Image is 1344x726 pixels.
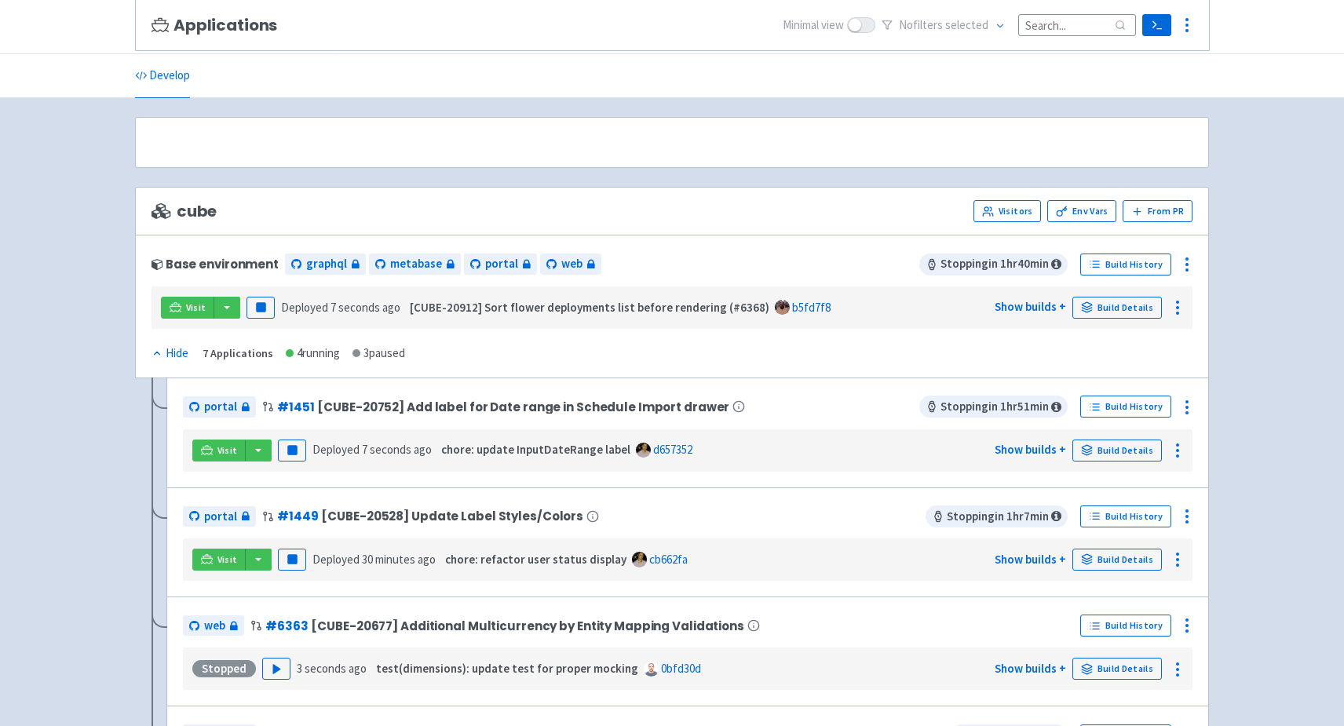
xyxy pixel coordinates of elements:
h3: Applications [152,16,277,35]
div: 3 paused [352,345,405,363]
a: web [183,615,244,637]
a: Show builds + [995,661,1066,676]
span: web [561,255,583,273]
span: [CUBE-20752] Add label for Date range in Schedule Import drawer [317,400,729,414]
span: web [204,617,225,635]
span: metabase [390,255,442,273]
a: cb662fa [649,552,688,567]
a: Build Details [1072,549,1162,571]
a: Build Details [1072,297,1162,319]
a: Terminal [1142,14,1171,36]
span: No filter s [899,16,988,35]
strong: test(dimensions): update test for proper mocking [376,661,638,676]
button: Pause [247,297,275,319]
button: Pause [278,440,306,462]
time: 7 seconds ago [331,300,400,315]
span: Stopping in 1 hr 51 min [919,396,1068,418]
span: Minimal view [783,16,844,35]
div: Hide [152,345,188,363]
a: Build Details [1072,440,1162,462]
span: graphql [306,255,347,273]
div: 7 Applications [203,345,273,363]
span: portal [204,398,237,416]
a: #1451 [277,399,314,415]
span: Visit [186,301,206,314]
a: Show builds + [995,299,1066,314]
a: Visit [161,297,214,319]
span: Deployed [312,552,436,567]
div: Stopped [192,660,256,677]
a: Build History [1080,505,1171,527]
button: Hide [152,345,190,363]
span: cube [152,202,217,221]
time: 7 seconds ago [362,442,432,457]
button: From PR [1123,200,1192,222]
a: Build History [1080,254,1171,275]
a: #1449 [277,508,318,524]
time: 30 minutes ago [362,552,436,567]
a: Show builds + [995,552,1066,567]
a: Develop [135,54,190,98]
input: Search... [1018,14,1136,35]
a: #6363 [265,618,308,634]
a: Visit [192,549,246,571]
span: Stopping in 1 hr 40 min [919,254,1068,275]
span: [CUBE-20528] Update Label Styles/Colors [321,509,583,523]
a: portal [183,506,256,527]
strong: [CUBE-20912] Sort flower deployments list before rendering (#6368) [410,300,769,315]
a: portal [464,254,537,275]
a: Build History [1080,615,1171,637]
strong: chore: refactor user status display [445,552,626,567]
a: graphql [285,254,366,275]
a: Visitors [973,200,1041,222]
a: portal [183,396,256,418]
a: Build History [1080,396,1171,418]
a: 0bfd30d [661,661,701,676]
a: d657352 [653,442,692,457]
a: Visit [192,440,246,462]
span: selected [945,17,988,32]
div: Base environment [152,257,279,271]
span: Visit [217,553,238,566]
span: Deployed [312,442,432,457]
div: 4 running [286,345,340,363]
span: [CUBE-20677] Additional Multicurrency by Entity Mapping Validations [311,619,743,633]
button: Play [262,658,290,680]
a: Env Vars [1047,200,1116,222]
span: portal [485,255,518,273]
a: Build Details [1072,658,1162,680]
a: web [540,254,601,275]
span: Stopping in 1 hr 7 min [926,505,1068,527]
button: Pause [278,549,306,571]
a: Show builds + [995,442,1066,457]
span: Visit [217,444,238,457]
time: 3 seconds ago [297,661,367,676]
a: metabase [369,254,461,275]
strong: chore: update InputDateRange label [441,442,630,457]
a: b5fd7f8 [792,300,831,315]
span: Deployed [281,300,400,315]
span: portal [204,508,237,526]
